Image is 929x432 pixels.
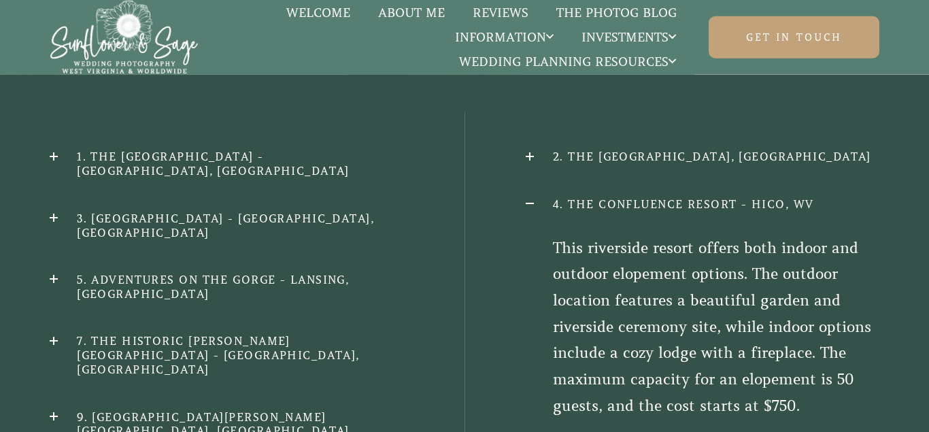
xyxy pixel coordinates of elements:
h2: 3. [GEOGRAPHIC_DATA] - [GEOGRAPHIC_DATA], [GEOGRAPHIC_DATA] [50,212,403,240]
span: Wedding Planning Resources [459,55,676,69]
a: Get in touch [709,16,879,59]
a: Reviews [458,4,542,22]
a: About Me [364,4,458,22]
a: Investments [568,29,690,46]
h2: 7. The Historic [PERSON_NAME][GEOGRAPHIC_DATA] - [GEOGRAPHIC_DATA], [GEOGRAPHIC_DATA] [50,334,403,376]
a: Wedding Planning Resources [445,53,690,71]
h2: 1. The [GEOGRAPHIC_DATA] - [GEOGRAPHIC_DATA], [GEOGRAPHIC_DATA] [50,150,403,178]
span: Get in touch [746,31,842,44]
span: Information [455,31,554,44]
h2: 4. The Confluence Resort - Hico, WV [526,197,879,212]
a: The Photog Blog [542,4,690,22]
a: Welcome [272,4,364,22]
a: Information [441,29,568,46]
span: Investments [581,31,676,44]
h2: 2. The [GEOGRAPHIC_DATA], [GEOGRAPHIC_DATA] [526,150,879,164]
h2: 5. Adventures on the Gorge - Lansing, [GEOGRAPHIC_DATA] [50,273,403,301]
p: This riverside resort offers both indoor and outdoor elopement options. The outdoor location feat... [526,235,879,420]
